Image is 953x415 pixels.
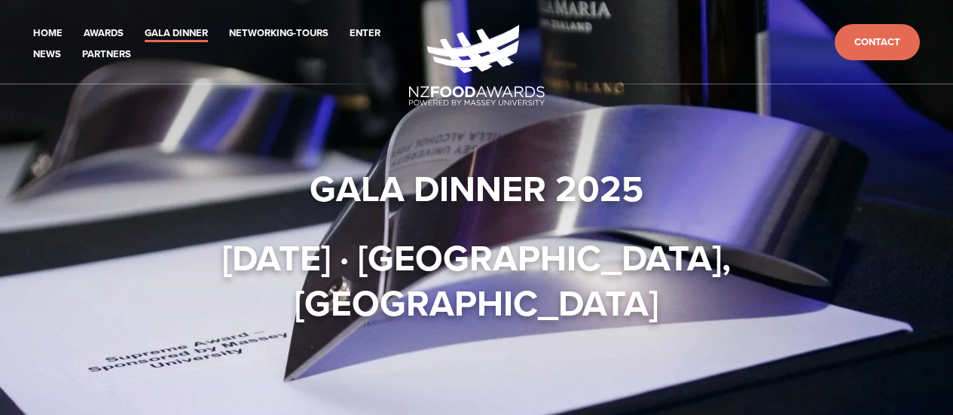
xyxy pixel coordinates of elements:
[33,25,63,42] a: Home
[33,46,61,63] a: News
[222,231,740,329] strong: [DATE] · [GEOGRAPHIC_DATA], [GEOGRAPHIC_DATA]
[84,25,124,42] a: Awards
[835,24,920,61] a: Contact
[145,25,208,42] a: Gala Dinner
[229,25,328,42] a: Networking-Tours
[350,25,380,42] a: Enter
[82,46,131,63] a: Partners
[48,166,905,211] h1: Gala Dinner 2025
